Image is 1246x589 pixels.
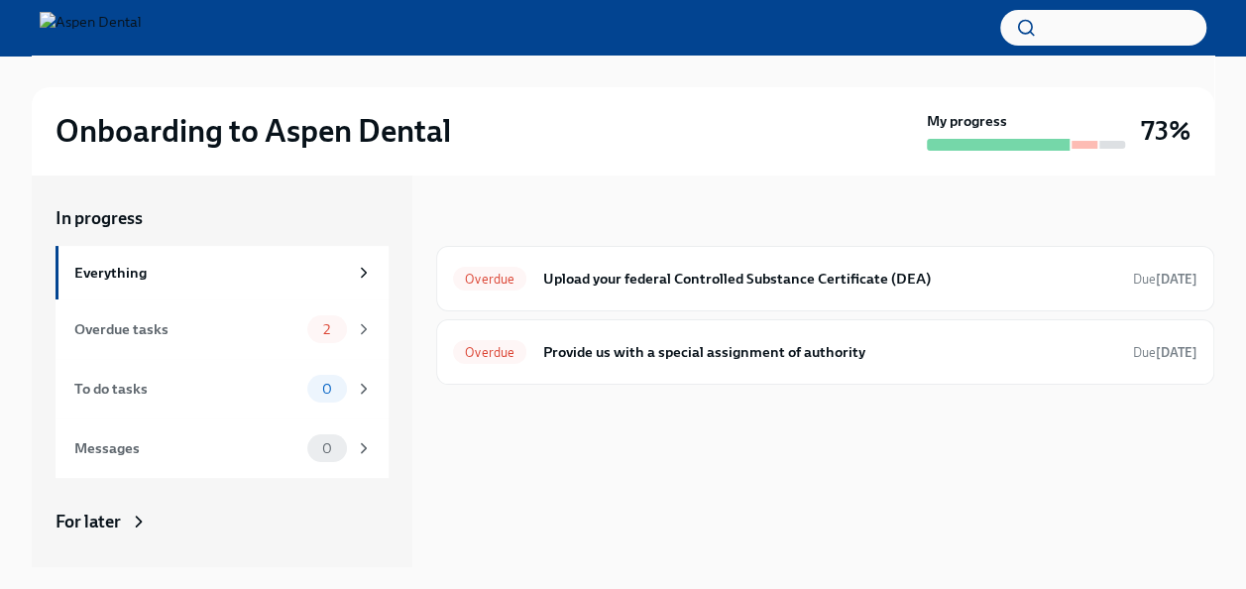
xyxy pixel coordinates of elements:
span: Overdue [453,272,526,287]
h3: 73% [1141,113,1190,149]
span: August 4th, 2025 10:00 [1133,343,1197,362]
div: For later [56,510,121,533]
span: 0 [310,441,344,456]
span: August 4th, 2025 10:00 [1133,270,1197,289]
a: Messages0 [56,418,389,478]
h2: Onboarding to Aspen Dental [56,111,451,151]
strong: [DATE] [1156,345,1197,360]
div: Messages [74,437,299,459]
a: Everything [56,246,389,299]
span: Due [1133,345,1197,360]
a: For later [56,510,389,533]
a: OverdueProvide us with a special assignment of authorityDue[DATE] [453,336,1197,368]
div: To do tasks [74,378,299,400]
h6: Upload your federal Controlled Substance Certificate (DEA) [542,268,1117,290]
span: Due [1133,272,1197,287]
div: Everything [74,262,347,284]
a: Overdue tasks2 [56,299,389,359]
a: To do tasks0 [56,359,389,418]
div: Overdue tasks [74,318,299,340]
div: In progress [436,206,523,230]
span: Overdue [453,345,526,360]
h6: Provide us with a special assignment of authority [542,341,1117,363]
a: OverdueUpload your federal Controlled Substance Certificate (DEA)Due[DATE] [453,263,1197,294]
strong: [DATE] [1156,272,1197,287]
span: 0 [310,382,344,397]
a: Archived [56,565,389,589]
span: 2 [311,322,342,337]
strong: My progress [927,111,1007,131]
a: In progress [56,206,389,230]
img: Aspen Dental [40,12,142,44]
